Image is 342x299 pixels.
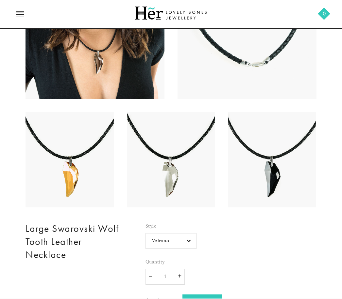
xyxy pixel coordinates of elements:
img: Her Lovely Bones Jewellery Logo [135,7,207,20]
img: Large Swarovski Wolf Tooth leather necklace satin smoke [98,112,244,207]
label: Style [145,223,197,230]
a: icon-menu-open icon-menu-close [13,7,27,22]
img: Large Swarovski Wolf Tooth leather necklace back [175,3,320,99]
label: Quantity [145,259,316,266]
img: Model wearing Large Swarovski Wolf Tooth leather necklace satin smoke [23,3,168,99]
span: – [145,266,155,286]
span: + [175,266,185,286]
a: 0 [319,9,329,19]
h1: Large Swarovski Wolf Tooth leather necklace [26,223,122,262]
